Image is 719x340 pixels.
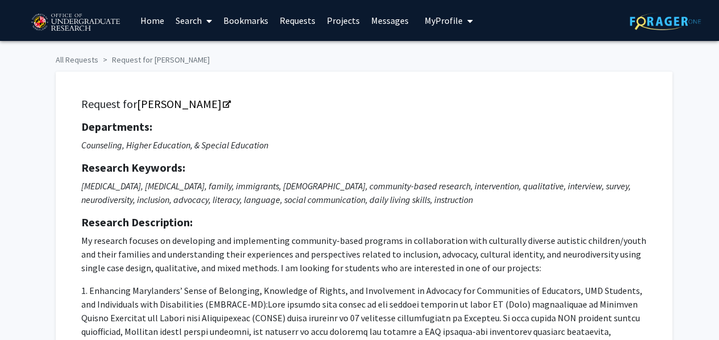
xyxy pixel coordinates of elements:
a: Bookmarks [218,1,274,40]
h5: Request for [81,97,647,111]
a: Home [135,1,170,40]
a: Search [170,1,218,40]
p: My research focuses on developing and implementing community-based programs in collaboration with... [81,234,647,275]
img: University of Maryland Logo [27,9,123,37]
a: Opens in a new tab [137,97,230,111]
strong: Research Keywords: [81,160,185,175]
img: ForagerOne Logo [630,13,701,30]
strong: Departments: [81,119,152,134]
li: Request for [PERSON_NAME] [98,54,210,66]
a: All Requests [56,55,98,65]
ol: breadcrumb [56,49,664,66]
a: Messages [365,1,414,40]
strong: Research Description: [81,215,193,229]
span: My Profile [425,15,463,26]
i: Counseling, Higher Education, & Special Education [81,139,268,151]
a: Requests [274,1,321,40]
iframe: Chat [9,289,48,331]
a: Projects [321,1,365,40]
i: [MEDICAL_DATA], [MEDICAL_DATA], family, immigrants, [DEMOGRAPHIC_DATA], community-based research,... [81,180,631,205]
